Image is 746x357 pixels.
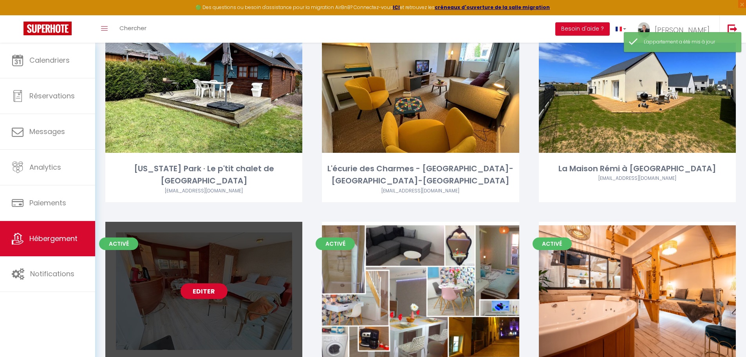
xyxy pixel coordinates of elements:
[655,25,710,35] span: [PERSON_NAME]
[29,198,66,208] span: Paiements
[533,237,572,250] span: Activé
[644,38,733,46] div: L'appartement a été mis à jour
[29,91,75,101] span: Réservations
[638,22,650,38] img: ...
[29,55,70,65] span: Calendriers
[435,4,550,11] a: créneaux d'ouverture de la salle migration
[181,283,228,299] a: Editer
[119,24,146,32] span: Chercher
[539,163,736,175] div: La Maison Rémi à [GEOGRAPHIC_DATA]
[728,24,737,34] img: logout
[105,187,302,195] div: Airbnb
[29,127,65,136] span: Messages
[322,163,519,187] div: L'écurie des Charmes - [GEOGRAPHIC_DATA]-[GEOGRAPHIC_DATA]-[GEOGRAPHIC_DATA]
[555,22,610,36] button: Besoin d'aide ?
[316,237,355,250] span: Activé
[322,187,519,195] div: Airbnb
[105,163,302,187] div: [US_STATE] Park · Le p'tit chalet de [GEOGRAPHIC_DATA]
[632,15,719,43] a: ... [PERSON_NAME]
[393,4,400,11] a: ICI
[114,15,152,43] a: Chercher
[539,175,736,182] div: Airbnb
[29,234,78,243] span: Hébergement
[6,3,30,27] button: Ouvrir le widget de chat LiveChat
[99,237,138,250] span: Activé
[30,269,74,279] span: Notifications
[29,162,61,172] span: Analytics
[23,22,72,35] img: Super Booking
